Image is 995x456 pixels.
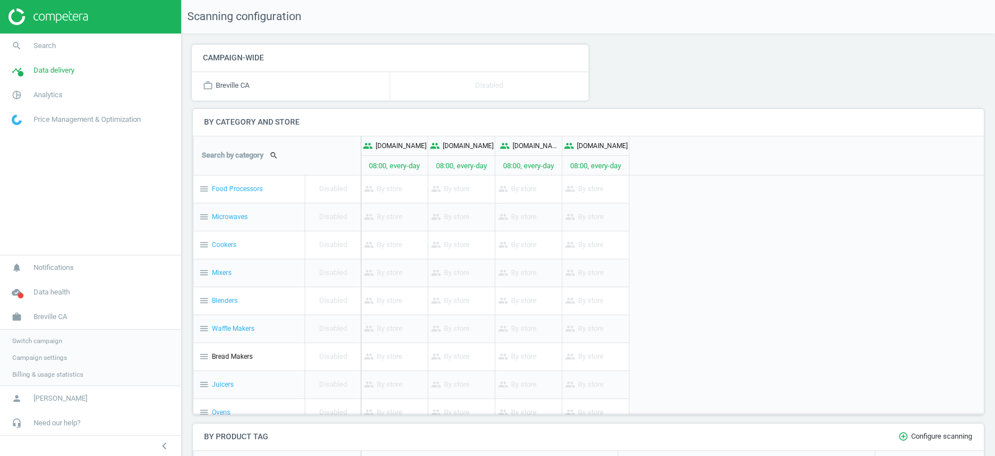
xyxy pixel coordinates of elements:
[12,353,67,362] span: Campaign settings
[475,72,503,99] p: Disabled
[498,371,537,398] p: By store
[498,175,537,203] p: By store
[431,203,470,231] p: By store
[12,370,83,379] span: Billing & usage statistics
[565,351,578,362] i: people
[431,351,444,362] i: people
[431,231,470,259] p: By store
[431,407,444,417] i: people
[495,156,562,175] p: 08:00, every-day
[319,371,347,398] p: Disabled
[199,212,209,222] i: menu
[193,424,279,450] h4: By product tag
[431,324,444,334] i: people
[319,231,347,259] p: Disabled
[562,156,629,175] p: 08:00, every-day
[498,268,511,278] i: people
[199,379,209,389] i: menu
[6,257,27,278] i: notifications
[498,379,511,389] i: people
[193,175,305,203] div: Food Processors
[203,80,216,91] i: work_outline
[6,412,27,434] i: headset_mic
[498,399,537,426] p: By store
[193,343,305,370] div: Bread Makers
[193,203,305,231] div: Microwaves
[8,8,88,25] img: ajHJNr6hYgQAAAAASUVORK5CYII=
[565,259,604,287] p: By store
[498,351,511,362] i: people
[565,231,604,259] p: By store
[431,296,444,306] i: people
[431,212,444,222] i: people
[319,315,347,343] p: Disabled
[364,296,377,306] i: people
[12,336,62,345] span: Switch campaign
[430,141,440,151] i: people
[565,371,604,398] p: By store
[498,184,511,194] i: people
[364,315,402,343] p: By store
[364,212,377,222] i: people
[192,45,589,71] h4: Campaign-wide
[513,141,557,151] p: [DOMAIN_NAME]
[34,115,141,125] span: Price Management & Optimization
[376,141,427,151] p: [DOMAIN_NAME]
[577,141,628,151] p: [DOMAIN_NAME]
[565,240,578,250] i: people
[319,175,347,203] p: Disabled
[364,351,377,362] i: people
[193,315,305,343] div: Waffle Makers
[565,343,604,370] p: By store
[34,393,87,403] span: [PERSON_NAME]
[6,282,27,303] i: cloud_done
[193,259,305,287] div: Mixers
[6,35,27,56] i: search
[565,212,578,222] i: people
[199,324,209,334] i: menu
[364,399,402,426] p: By store
[565,399,604,426] p: By store
[364,240,377,250] i: people
[431,287,470,315] p: By store
[364,175,402,203] p: By store
[431,175,470,203] p: By store
[199,407,209,417] i: menu
[431,184,444,194] i: people
[564,141,574,151] i: people
[34,263,74,273] span: Notifications
[199,351,209,362] i: menu
[565,296,578,306] i: people
[498,259,537,287] p: By store
[319,399,347,426] p: Disabled
[361,156,428,175] p: 08:00, every-day
[431,399,470,426] p: By store
[193,231,305,259] div: Cookers
[34,90,63,100] span: Analytics
[34,41,56,51] span: Search
[431,240,444,250] i: people
[192,72,390,99] div: Breville CA
[498,407,511,417] i: people
[199,184,209,194] i: menu
[498,315,537,343] p: By store
[498,296,511,306] i: people
[431,259,470,287] p: By store
[12,115,22,125] img: wGWNvw8QSZomAAAAABJRU5ErkJggg==
[158,439,171,453] i: chevron_left
[193,109,984,135] h4: By category and store
[34,312,67,322] span: Breville CA
[431,268,444,278] i: people
[364,259,402,287] p: By store
[193,136,361,175] div: Search by category
[199,296,209,306] i: menu
[199,268,209,278] i: menu
[364,203,402,231] p: By store
[364,287,402,315] p: By store
[431,371,470,398] p: By store
[150,439,178,453] button: chevron_left
[363,141,373,151] i: people
[565,407,578,417] i: people
[319,287,347,315] p: Disabled
[319,343,347,370] p: Disabled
